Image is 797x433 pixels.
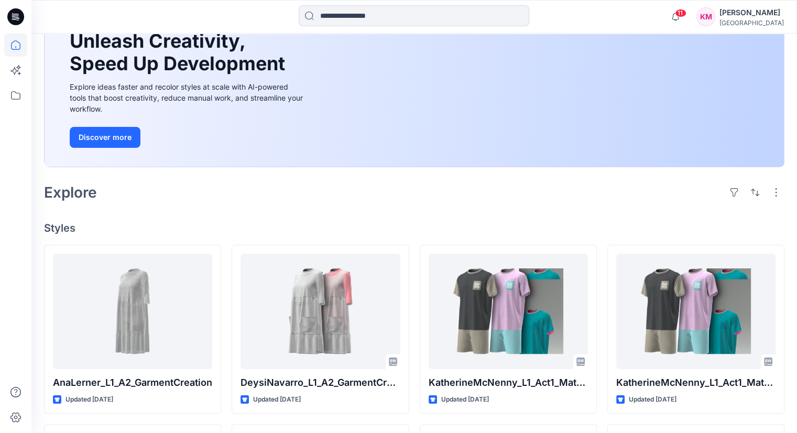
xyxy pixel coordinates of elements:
[65,394,113,405] p: Updated [DATE]
[696,7,715,26] div: KM
[44,222,784,234] h4: Styles
[241,375,400,390] p: DeysiNavarro_L1_A2_GarmentCreation
[441,394,489,405] p: Updated [DATE]
[429,254,588,369] a: KatherineMcNenny_L1_Act1_MaterialStudy
[44,184,97,201] h2: Explore
[629,394,676,405] p: Updated [DATE]
[70,81,305,114] div: Explore ideas faster and recolor styles at scale with AI-powered tools that boost creativity, red...
[70,30,290,75] h1: Unleash Creativity, Speed Up Development
[53,375,212,390] p: AnaLerner_L1_A2_GarmentCreation
[70,127,140,148] button: Discover more
[719,19,784,27] div: [GEOGRAPHIC_DATA]
[53,254,212,369] a: AnaLerner_L1_A2_GarmentCreation
[70,127,305,148] a: Discover more
[241,254,400,369] a: DeysiNavarro_L1_A2_GarmentCreation
[429,375,588,390] p: KatherineMcNenny_L1_Act1_MaterialStudy
[675,9,686,17] span: 11
[253,394,301,405] p: Updated [DATE]
[616,254,776,369] a: KatherineMcNenny_L1_Act1_MaterialStudy
[616,375,776,390] p: KatherineMcNenny_L1_Act1_MaterialStudy
[719,6,784,19] div: [PERSON_NAME]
